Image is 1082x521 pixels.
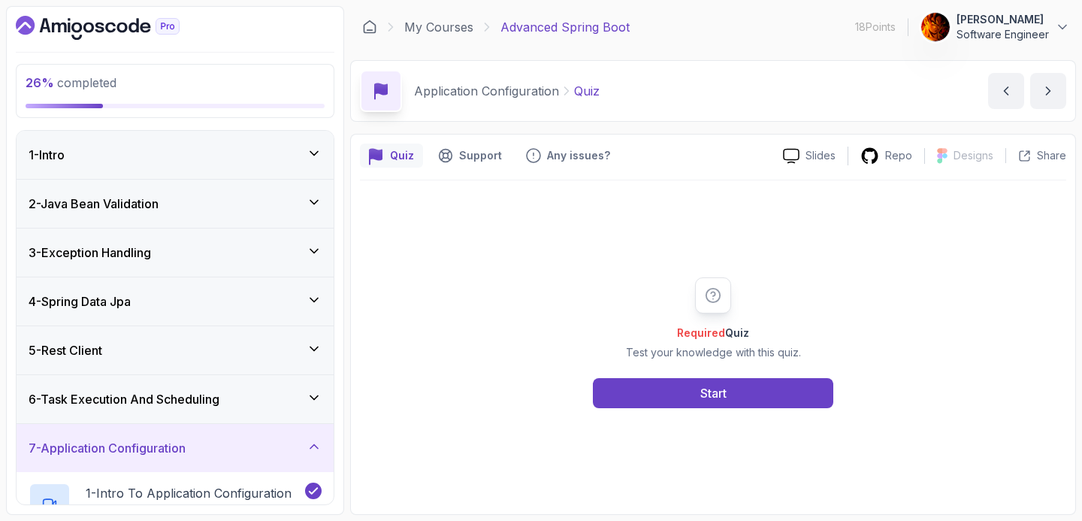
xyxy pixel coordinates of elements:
a: Dashboard [16,16,214,40]
span: 26 % [26,75,54,90]
h3: 1 - Intro [29,146,65,164]
p: 1 - Intro To Application Configuration [86,484,292,502]
span: Required [677,326,725,339]
p: Test your knowledge with this quiz. [626,345,801,360]
button: 2-Java Bean Validation [17,180,334,228]
button: user profile image[PERSON_NAME]Software Engineer [920,12,1070,42]
h3: 7 - Application Configuration [29,439,186,457]
h3: 4 - Spring Data Jpa [29,292,131,310]
button: 1-Intro [17,131,334,179]
div: Start [700,384,727,402]
img: user profile image [921,13,950,41]
h2: Quiz [626,326,801,341]
button: 7-Application Configuration [17,424,334,472]
p: Quiz [390,148,414,163]
button: previous content [988,73,1024,109]
button: quiz button [360,144,423,168]
p: Software Engineer [957,27,1049,42]
button: 4-Spring Data Jpa [17,277,334,326]
a: Slides [771,148,848,164]
a: Dashboard [362,20,377,35]
p: Repo [885,148,912,163]
a: Repo [848,147,924,165]
button: next content [1030,73,1066,109]
p: Share [1037,148,1066,163]
button: Share [1005,148,1066,163]
h3: 6 - Task Execution And Scheduling [29,390,219,408]
p: Support [459,148,502,163]
button: Feedback button [517,144,619,168]
button: 5-Rest Client [17,326,334,374]
h3: 3 - Exception Handling [29,244,151,262]
p: [PERSON_NAME] [957,12,1049,27]
p: Designs [954,148,993,163]
button: Support button [429,144,511,168]
span: completed [26,75,116,90]
p: Quiz [574,82,600,100]
h3: 2 - Java Bean Validation [29,195,159,213]
button: 3-Exception Handling [17,229,334,277]
p: Slides [805,148,836,163]
button: Start [593,378,833,408]
button: 6-Task Execution And Scheduling [17,375,334,423]
p: Application Configuration [414,82,559,100]
p: Any issues? [547,148,610,163]
h3: 5 - Rest Client [29,341,102,359]
a: My Courses [404,18,473,36]
p: Advanced Spring Boot [500,18,630,36]
p: 18 Points [855,20,896,35]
